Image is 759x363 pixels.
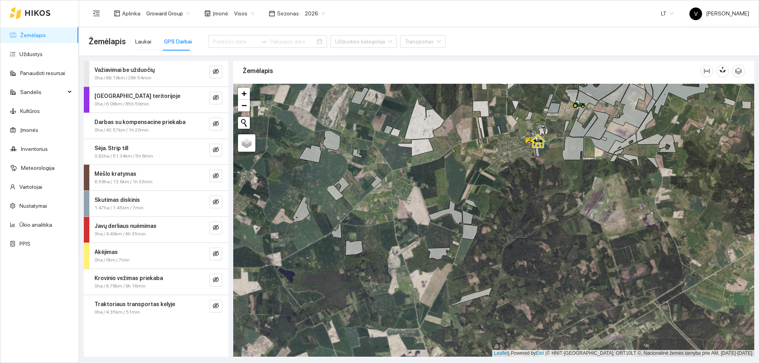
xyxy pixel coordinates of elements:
span: eye-invisible [213,120,219,128]
button: eye-invisible [210,300,222,312]
strong: Mėšlo kratymas [94,171,136,177]
div: Krovinio vežimas priekaba0ha / 6.78km / 9h 16mineye-invisible [84,269,228,295]
div: Skutimas diskinis1.47ha / 1.45km / 7mineye-invisible [84,191,228,216]
button: eye-invisible [210,274,222,286]
span: column-width [701,68,713,74]
span: Žemėlapis [89,35,126,48]
div: Žemėlapis [243,60,700,82]
input: Pabaigos data [270,37,315,46]
button: eye-invisible [210,248,222,260]
input: Pradžios data [213,37,258,46]
strong: Skutimas diskinis [94,197,140,203]
span: 6.58ha / 13.6km / 1h 33min [94,178,153,186]
button: Initiate a new search [238,117,250,129]
strong: Važiavimai be užduočių [94,67,155,73]
button: eye-invisible [210,169,222,182]
span: eye-invisible [213,250,219,258]
span: | [546,350,547,356]
a: Esri [536,350,544,356]
a: Panaudoti resursai [20,70,65,76]
strong: [GEOGRAPHIC_DATA] teritorijoje [94,93,180,99]
span: 3ha / 4.49km / 6h 35min [94,230,146,238]
button: eye-invisible [210,92,222,104]
span: shop [204,10,211,17]
strong: Krovinio vežimas priekaba [94,275,163,281]
div: [GEOGRAPHIC_DATA] teritorijoje0ha / 6.08km / 85h 59mineye-invisible [84,87,228,113]
strong: Sėja. Strip till [94,145,128,151]
span: eye-invisible [213,303,219,310]
button: column-width [700,65,713,77]
span: 0.62ha / 51.34km / 5h 8min [94,152,153,160]
span: 0ha / 4.35km / 51min [94,308,140,316]
div: Važiavimai be užduočių0ha / 66.19km / 28h 54mineye-invisible [84,61,228,87]
span: Groward Group [146,8,190,19]
span: eye-invisible [213,68,219,76]
span: 0ha / 6.78km / 9h 16min [94,282,145,290]
span: V [694,8,698,20]
div: Darbas su kompensacine priekaba0ha / 42.57km / 1h 20mineye-invisible [84,113,228,139]
span: to [261,38,267,45]
div: Traktoriaus transportas kelyje0ha / 4.35km / 51mineye-invisible [84,295,228,321]
strong: Javų derliaus nuėmimas [94,223,157,229]
div: | Powered by © HNIT-[GEOGRAPHIC_DATA]; ORT10LT ©, Nacionalinė žemės tarnyba prie AM, [DATE]-[DATE] [492,350,754,357]
span: 0ha / 6.08km / 85h 59min [94,100,149,108]
a: Leaflet [494,350,508,356]
span: Įmonė : [213,9,229,18]
span: 2026 [305,8,325,19]
span: swap-right [261,38,267,45]
a: PPIS [19,241,30,247]
span: Aplinka : [122,9,142,18]
strong: Darbas su kompensacine priekaba [94,119,185,125]
div: Sėja. Strip till0.62ha / 51.34km / 5h 8mineye-invisible [84,139,228,165]
span: eye-invisible [213,147,219,154]
button: menu-fold [89,6,104,21]
a: Žemėlapis [20,32,46,38]
button: eye-invisible [210,222,222,234]
button: eye-invisible [210,118,222,130]
span: 0ha / 0km / 7min [94,256,130,264]
span: 0ha / 66.19km / 28h 54min [94,74,151,82]
a: Zoom in [238,88,250,100]
span: Visos [234,8,255,19]
a: Layers [238,134,255,152]
span: eye-invisible [213,224,219,232]
div: GPS Darbai [164,37,192,46]
a: Inventorius [21,146,48,152]
span: eye-invisible [213,173,219,180]
a: Kultūros [20,108,40,114]
span: eye-invisible [213,276,219,284]
strong: Akėjimas [94,249,118,255]
a: Užduotys [19,51,43,57]
span: Sandėlis [20,84,65,100]
button: eye-invisible [210,196,222,208]
div: Akėjimas0ha / 0km / 7mineye-invisible [84,243,228,269]
span: layout [114,10,120,17]
strong: Traktoriaus transportas kelyje [94,301,175,307]
a: Vartotojai [19,184,42,190]
span: [PERSON_NAME] [689,10,749,17]
span: calendar [269,10,275,17]
a: Nustatymai [19,203,47,209]
div: Laukai [135,37,151,46]
button: eye-invisible [210,144,222,156]
span: eye-invisible [213,94,219,102]
span: + [242,88,247,98]
span: menu-fold [93,10,100,17]
span: − [242,100,247,110]
a: Meteorologija [21,165,55,171]
span: eye-invisible [213,199,219,206]
span: 0ha / 42.57km / 1h 20min [94,126,149,134]
span: LT [661,8,674,19]
button: eye-invisible [210,66,222,78]
a: Zoom out [238,100,250,111]
span: Sezonas : [277,9,300,18]
a: Įmonės [20,127,38,133]
span: 1.47ha / 1.45km / 7min [94,204,143,212]
a: Ūkio analitika [19,222,52,228]
div: Javų derliaus nuėmimas3ha / 4.49km / 6h 35mineye-invisible [84,217,228,243]
div: Mėšlo kratymas6.58ha / 13.6km / 1h 33mineye-invisible [84,165,228,190]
